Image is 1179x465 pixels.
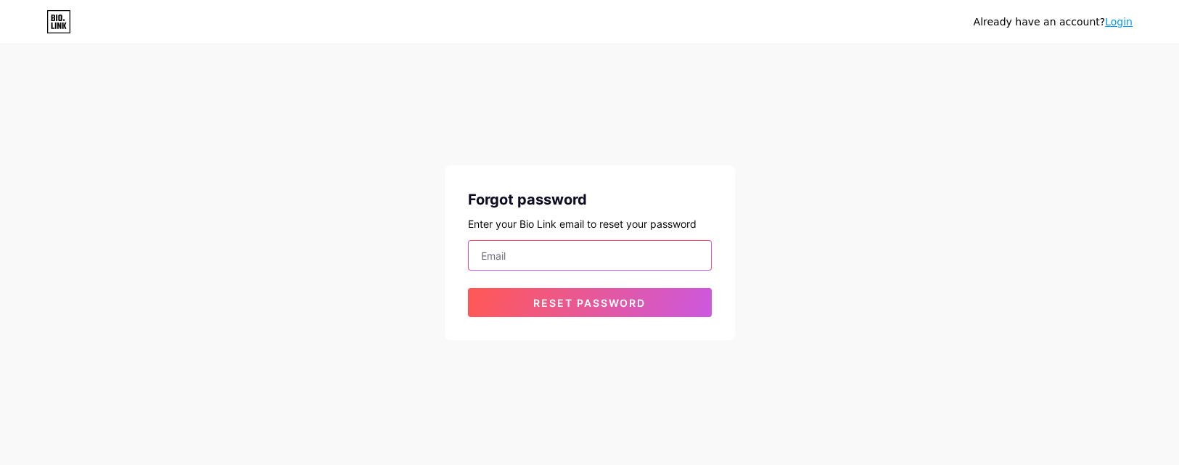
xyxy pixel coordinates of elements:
div: Already have an account? [974,15,1133,30]
button: Reset password [468,288,712,317]
span: Reset password [533,297,646,309]
a: Login [1105,16,1133,28]
div: Forgot password [468,189,712,210]
div: Enter your Bio Link email to reset your password [468,216,712,231]
input: Email [469,241,711,270]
